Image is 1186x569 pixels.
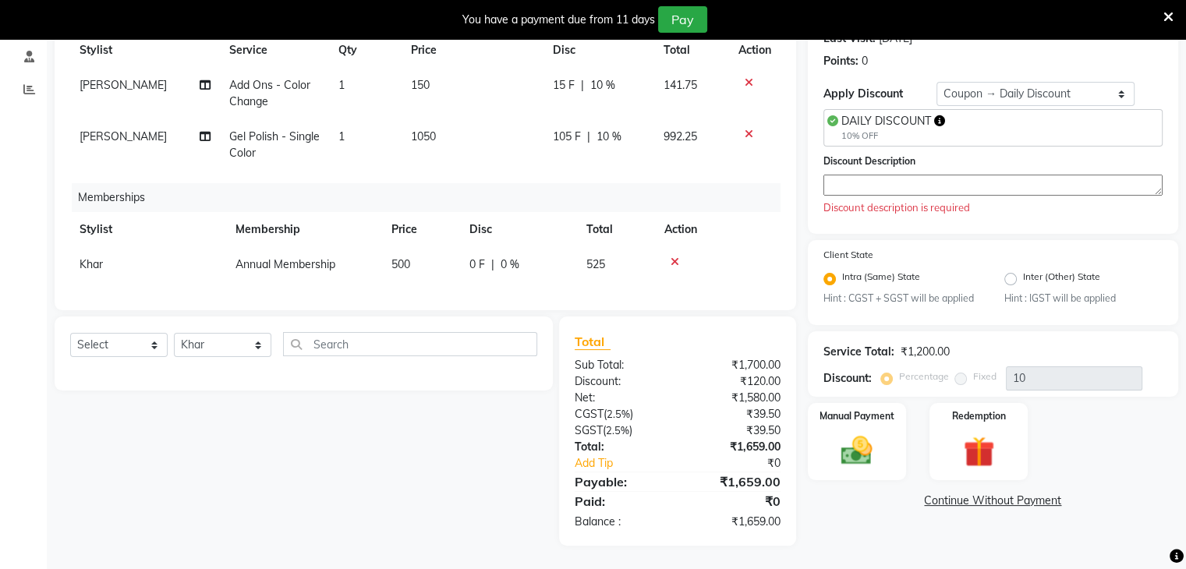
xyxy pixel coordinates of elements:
div: Points: [823,53,859,69]
span: 1 [338,78,345,92]
label: Intra (Same) State [842,270,920,288]
label: Inter (Other) State [1023,270,1100,288]
div: Balance : [563,514,678,530]
th: Action [655,212,781,247]
span: 150 [411,78,430,92]
div: ₹1,580.00 [678,390,792,406]
th: Action [729,33,781,68]
th: Service [220,33,329,68]
span: 0 F [469,256,485,273]
span: 10 % [597,129,621,145]
span: 525 [586,257,605,271]
img: _gift.svg [954,433,1004,472]
div: ( ) [563,422,678,439]
th: Total [577,212,655,247]
th: Price [382,212,460,247]
small: Hint : IGST will be applied [1004,292,1163,306]
th: Stylist [70,33,220,68]
span: [PERSON_NAME] [80,78,167,92]
span: Gel Polish - Single Color [229,129,320,160]
th: Disc [460,212,577,247]
span: [PERSON_NAME] [80,129,167,143]
span: Annual Membership [235,257,335,271]
th: Price [402,33,543,68]
div: ( ) [563,406,678,422]
span: 2.5% [607,408,630,420]
div: Sub Total: [563,357,678,373]
span: 1050 [411,129,436,143]
th: Stylist [70,212,226,247]
span: 10 % [590,77,615,94]
div: ₹120.00 [678,373,792,390]
span: DAILY DISCOUNT [841,114,931,128]
img: _cash.svg [831,433,882,468]
div: Net: [563,390,678,406]
div: Service Total: [823,344,894,360]
div: ₹39.50 [678,422,792,439]
div: Discount description is required [823,200,1163,216]
div: Memberships [72,183,792,212]
th: Qty [329,33,402,68]
div: ₹0 [696,455,791,472]
span: SGST [575,423,603,437]
span: 992.25 [664,129,697,143]
div: ₹1,659.00 [678,439,792,455]
span: 141.75 [664,78,697,92]
span: Khar [80,257,103,271]
span: Add Ons - Color Change [229,78,310,108]
th: Membership [226,212,382,247]
button: Pay [658,6,707,33]
span: 2.5% [606,424,629,436]
span: 15 F [553,77,575,94]
label: Client State [823,248,873,262]
span: 0 % [501,256,519,273]
th: Total [654,33,729,68]
div: Paid: [563,492,678,511]
div: Discount: [563,373,678,390]
div: ₹1,200.00 [901,344,950,360]
label: Fixed [973,369,997,383]
label: Percentage [899,369,949,383]
span: 500 [391,257,410,271]
label: Manual Payment [820,409,894,423]
span: 1 [338,129,345,143]
span: 105 F [553,129,581,145]
div: ₹0 [678,492,792,511]
div: You have a payment due from 11 days [462,12,655,28]
label: Discount Description [823,154,915,168]
div: 0 [862,53,868,69]
span: | [587,129,590,145]
div: ₹1,700.00 [678,357,792,373]
a: Continue Without Payment [811,493,1175,509]
div: ₹1,659.00 [678,514,792,530]
div: Payable: [563,472,678,491]
span: | [491,256,494,273]
input: Search [283,332,537,356]
span: CGST [575,407,604,421]
span: | [581,77,584,94]
th: Disc [543,33,654,68]
div: Discount: [823,370,872,387]
span: Total [575,334,611,350]
label: Redemption [952,409,1006,423]
div: ₹1,659.00 [678,472,792,491]
div: 10% OFF [841,129,945,143]
div: Apply Discount [823,86,936,102]
a: Add Tip [563,455,696,472]
div: Total: [563,439,678,455]
div: ₹39.50 [678,406,792,422]
small: Hint : CGST + SGST will be applied [823,292,982,306]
